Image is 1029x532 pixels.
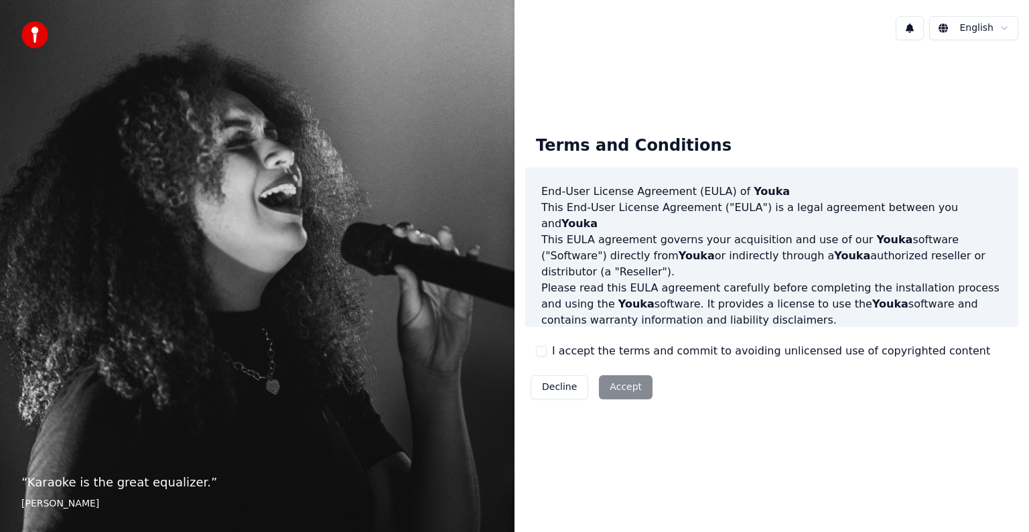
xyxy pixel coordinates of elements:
div: Terms and Conditions [525,125,742,168]
p: Please read this EULA agreement carefully before completing the installation process and using th... [541,280,1002,328]
span: Youka [834,249,870,262]
img: youka [21,21,48,48]
span: Youka [561,217,598,230]
p: This End-User License Agreement ("EULA") is a legal agreement between you and [541,200,1002,232]
label: I accept the terms and commit to avoiding unlicensed use of copyrighted content [552,343,990,359]
p: This EULA agreement governs your acquisition and use of our software ("Software") directly from o... [541,232,1002,280]
span: Youka [876,233,912,246]
p: “ Karaoke is the great equalizer. ” [21,473,493,492]
h3: End-User License Agreement (EULA) of [541,184,1002,200]
span: Youka [754,185,790,198]
button: Decline [531,375,588,399]
footer: [PERSON_NAME] [21,497,493,511]
span: Youka [679,249,715,262]
span: Youka [872,297,908,310]
span: Youka [618,297,655,310]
